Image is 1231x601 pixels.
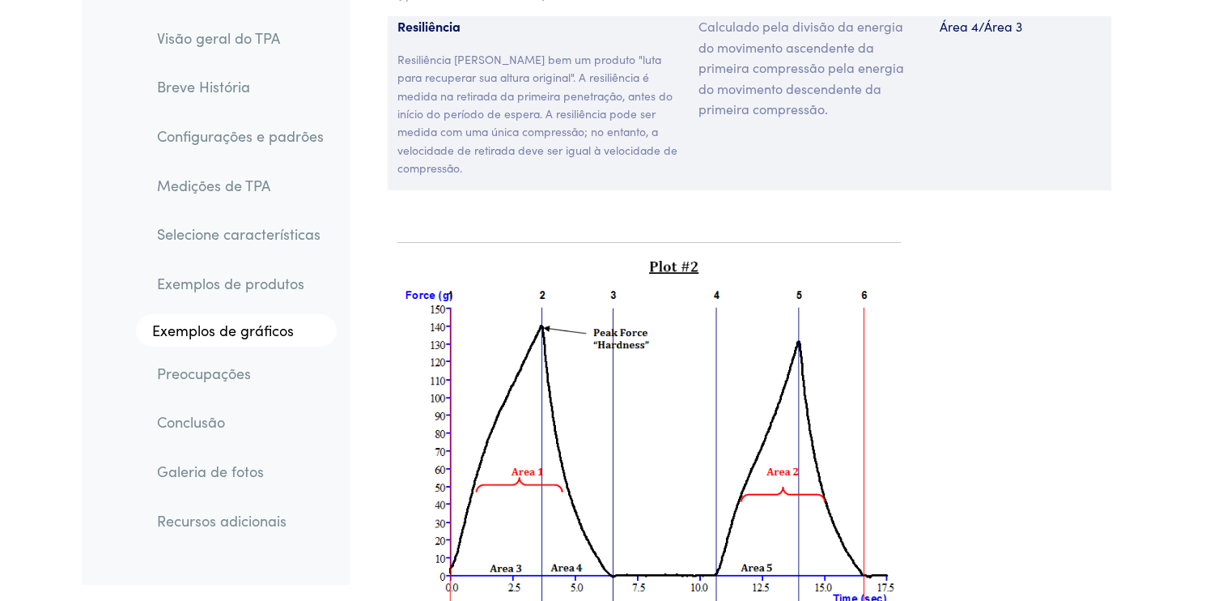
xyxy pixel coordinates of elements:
[152,320,294,340] font: Exemplos de gráficos
[144,355,337,392] a: Preocupações
[157,274,304,294] font: Exemplos de produtos
[698,17,904,117] font: Calculado pela divisão da energia do movimento ascendente da primeira compressão pela energia do ...
[144,69,337,106] a: Breve História
[157,175,270,195] font: Medições de TPA
[157,28,280,48] font: Visão geral do TPA
[144,117,337,155] a: Configurações e padrões
[397,17,461,35] font: Resiliência
[157,224,320,245] font: Selecione características
[144,502,337,539] a: Recursos adicionais
[157,126,324,146] font: Configurações e padrões
[144,453,337,490] a: Galeria de fotos
[157,461,264,481] font: Galeria de fotos
[157,510,287,531] font: Recursos adicionais
[144,404,337,441] a: Conclusão
[144,19,337,57] a: Visão geral do TPA
[940,17,1022,35] font: Área 4/Área 3
[144,167,337,204] a: Medições de TPA
[397,51,677,176] font: Resiliência [PERSON_NAME] bem um produto "luta para recuperar sua altura original". A resiliência...
[157,363,251,383] font: Preocupações
[157,77,250,97] font: Breve História
[136,314,337,347] a: Exemplos de gráficos
[144,216,337,254] a: Selecione características
[144,266,337,303] a: Exemplos de produtos
[157,412,225,433] font: Conclusão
